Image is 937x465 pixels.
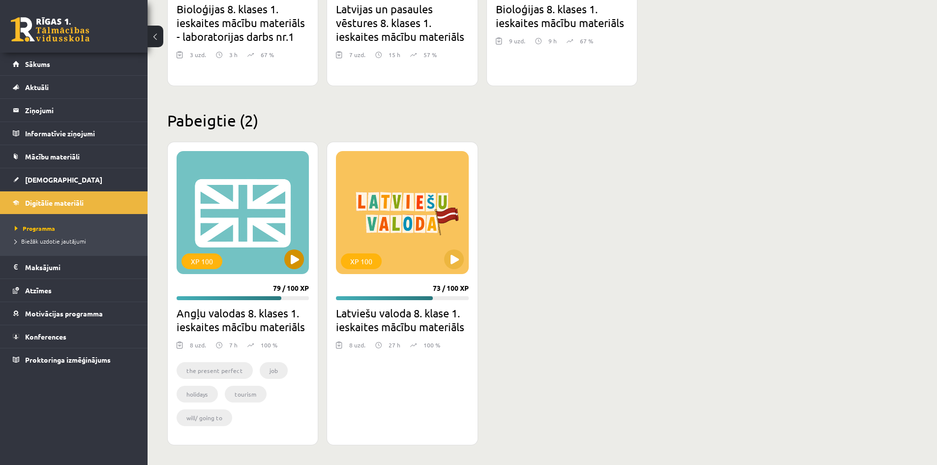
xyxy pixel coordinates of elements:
[177,306,309,334] h2: Angļu valodas 8. klases 1. ieskaites mācību materiāls
[25,175,102,184] span: [DEMOGRAPHIC_DATA]
[423,50,437,59] p: 57 %
[177,2,309,43] h2: Bioloģijas 8. klases 1. ieskaites mācību materiāls - laboratorijas darbs nr.1
[225,386,267,403] li: tourism
[190,341,206,355] div: 8 uzd.
[13,256,135,279] a: Maksājumi
[13,191,135,214] a: Digitālie materiāli
[15,224,55,232] span: Programma
[423,341,440,349] p: 100 %
[11,17,90,42] a: Rīgas 1. Tālmācības vidusskola
[336,2,468,43] h2: Latvijas un pasaules vēstures 8. klases 1. ieskaites mācību materiāls
[389,341,400,349] p: 27 h
[389,50,400,59] p: 15 h
[261,341,277,349] p: 100 %
[548,36,557,45] p: 9 h
[177,362,253,379] li: the present perfect
[13,168,135,191] a: [DEMOGRAPHIC_DATA]
[25,152,80,161] span: Mācību materiāli
[177,386,218,403] li: holidays
[13,279,135,302] a: Atzīmes
[15,237,86,245] span: Biežāk uzdotie jautājumi
[580,36,593,45] p: 67 %
[25,122,135,145] legend: Informatīvie ziņojumi
[167,111,797,130] h2: Pabeigtie (2)
[229,50,238,59] p: 3 h
[13,122,135,145] a: Informatīvie ziņojumi
[15,224,138,233] a: Programma
[25,309,103,318] span: Motivācijas programma
[13,348,135,371] a: Proktoringa izmēģinājums
[341,253,382,269] div: XP 100
[25,286,52,295] span: Atzīmes
[15,237,138,246] a: Biežāk uzdotie jautājumi
[260,362,288,379] li: job
[25,198,84,207] span: Digitālie materiāli
[509,36,525,51] div: 9 uzd.
[13,99,135,122] a: Ziņojumi
[25,256,135,279] legend: Maksājumi
[13,325,135,348] a: Konferences
[13,302,135,325] a: Motivācijas programma
[13,145,135,168] a: Mācību materiāli
[349,341,365,355] div: 8 uzd.
[25,60,50,68] span: Sākums
[336,306,468,334] h2: Latviešu valoda 8. klase 1. ieskaites mācību materiāls
[177,409,232,426] li: will/ going to
[13,76,135,98] a: Aktuāli
[190,50,206,65] div: 3 uzd.
[13,53,135,75] a: Sākums
[25,99,135,122] legend: Ziņojumi
[349,50,365,65] div: 7 uzd.
[25,332,66,341] span: Konferences
[261,50,274,59] p: 67 %
[496,2,628,30] h2: Bioloģijas 8. klases 1. ieskaites mācību materiāls
[25,83,49,92] span: Aktuāli
[181,253,222,269] div: XP 100
[229,341,238,349] p: 7 h
[25,355,111,364] span: Proktoringa izmēģinājums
